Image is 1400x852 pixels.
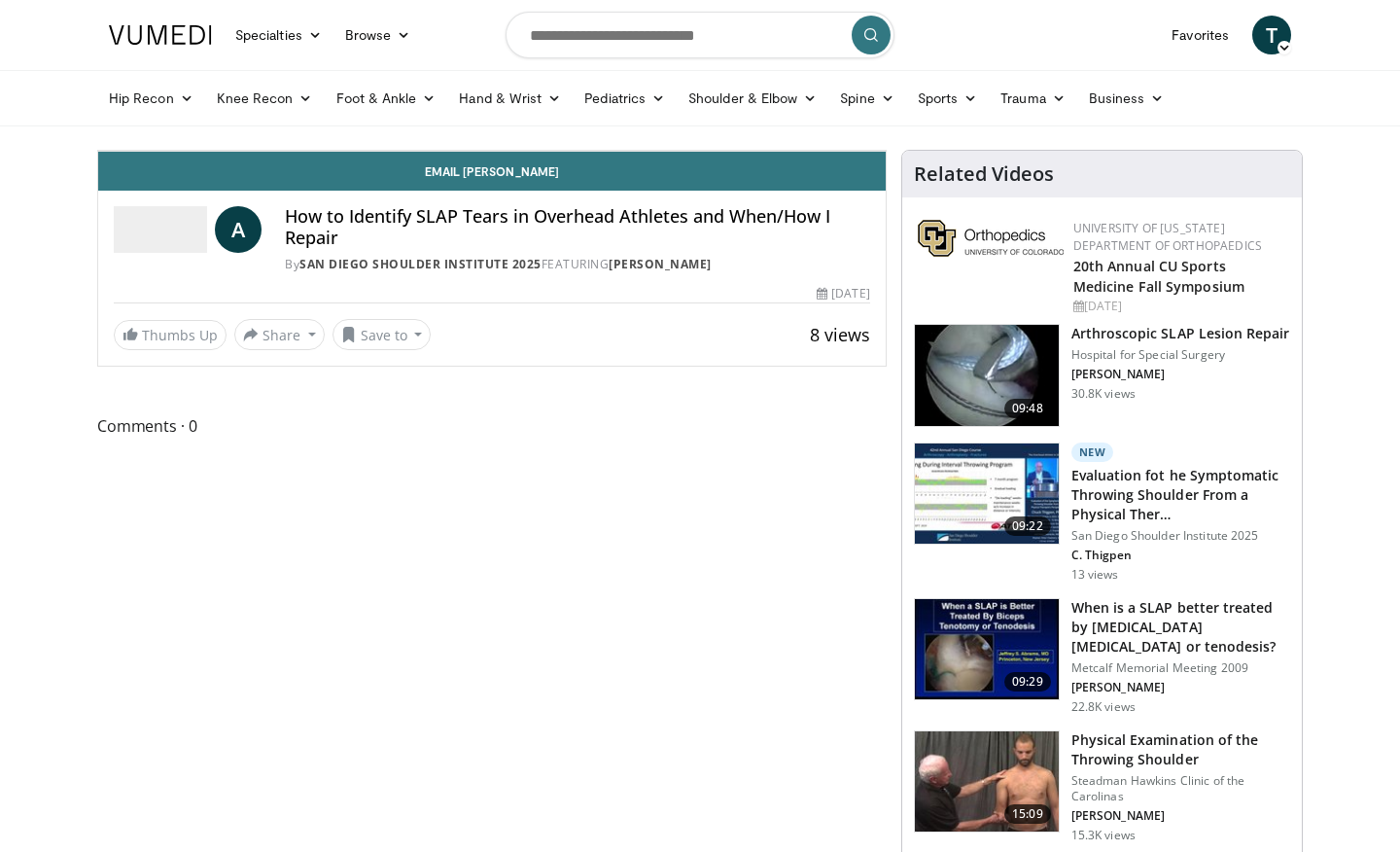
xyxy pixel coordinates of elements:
[1077,79,1176,118] a: Business
[914,162,1054,186] h4: Related Videos
[914,730,1290,843] a: 15:09 Physical Examination of the Throwing Shoulder Steadman Hawkins Clinic of the Carolinas [PER...
[1073,257,1244,296] a: 20th Annual CU Sports Medicine Fall Symposium
[332,319,432,350] button: Save to
[914,443,1290,583] a: 09:22 New Evaluation fot he Symptomatic Throwing Shoulder From a Physical Ther… San Diego Shoulde...
[1004,399,1051,418] span: 09:48
[989,79,1077,118] a: Trauma
[914,598,1290,715] a: 09:29 When is a SLAP better treated by [MEDICAL_DATA] [MEDICAL_DATA] or tenodesis? Metcalf Memori...
[1071,660,1290,676] p: Metcalf Memorial Meeting 2009
[677,79,828,118] a: Shoulder & Elbow
[915,325,1059,426] img: 6871_3.png.150x105_q85_crop-smart_upscale.jpg
[817,285,869,302] div: [DATE]
[915,444,1059,545] img: 52bd361f-5ad8-4d12-917c-a6aadf70de3f.150x105_q85_crop-smart_upscale.jpg
[573,79,677,118] a: Pediatrics
[224,16,333,54] a: Specialties
[205,79,325,118] a: Knee Recon
[1004,516,1051,536] span: 09:22
[1071,466,1290,524] h3: Evaluation fot he Symptomatic Throwing Shoulder From a Physical Ther…
[1071,386,1136,402] p: 30.8K views
[609,256,712,272] a: [PERSON_NAME]
[109,25,212,45] img: VuMedi Logo
[810,323,870,346] span: 8 views
[215,206,262,253] a: A
[447,79,573,118] a: Hand & Wrist
[1071,528,1290,544] p: San Diego Shoulder Institute 2025
[285,256,870,273] div: By FEATURING
[1160,16,1241,54] a: Favorites
[97,79,205,118] a: Hip Recon
[299,256,542,272] a: San Diego Shoulder Institute 2025
[1071,680,1290,695] p: [PERSON_NAME]
[1071,548,1290,563] p: C. Thigpen
[506,12,894,58] input: Search topics, interventions
[1071,699,1136,715] p: 22.8K views
[1071,808,1290,824] p: [PERSON_NAME]
[1071,324,1290,343] h3: Arthroscopic SLAP Lesion Repair
[1071,598,1290,657] h3: When is a SLAP better treated by [MEDICAL_DATA] [MEDICAL_DATA] or tenodesis?
[1004,672,1051,692] span: 09:29
[1252,16,1291,54] a: T
[234,319,325,350] button: Share
[915,599,1059,700] img: 639696_3.png.150x105_q85_crop-smart_upscale.jpg
[1073,298,1286,315] div: [DATE]
[918,220,1064,257] img: 355603a8-37da-49b6-856f-e00d7e9307d3.png.150x105_q85_autocrop_double_scale_upscale_version-0.2.png
[98,151,886,152] video-js: Video Player
[1073,220,1262,254] a: University of [US_STATE] Department of Orthopaedics
[915,731,1059,833] img: 304394_0001_1.png.150x105_q85_crop-smart_upscale.jpg
[828,79,905,118] a: Spine
[114,206,207,253] img: San Diego Shoulder Institute 2025
[333,16,423,54] a: Browse
[1071,773,1290,804] p: Steadman Hawkins Clinic of the Carolinas
[1004,804,1051,824] span: 15:09
[1071,567,1119,583] p: 13 views
[285,206,870,248] h4: How to Identify SLAP Tears in Overhead Athletes and When/How I Repair
[1071,730,1290,769] h3: Physical Examination of the Throwing Shoulder
[1071,367,1290,382] p: [PERSON_NAME]
[114,320,227,350] a: Thumbs Up
[98,152,886,191] a: Email [PERSON_NAME]
[906,79,990,118] a: Sports
[1071,347,1290,363] p: Hospital for Special Surgery
[1071,828,1136,843] p: 15.3K views
[97,413,887,439] span: Comments 0
[1071,443,1114,462] p: New
[914,324,1290,427] a: 09:48 Arthroscopic SLAP Lesion Repair Hospital for Special Surgery [PERSON_NAME] 30.8K views
[325,79,448,118] a: Foot & Ankle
